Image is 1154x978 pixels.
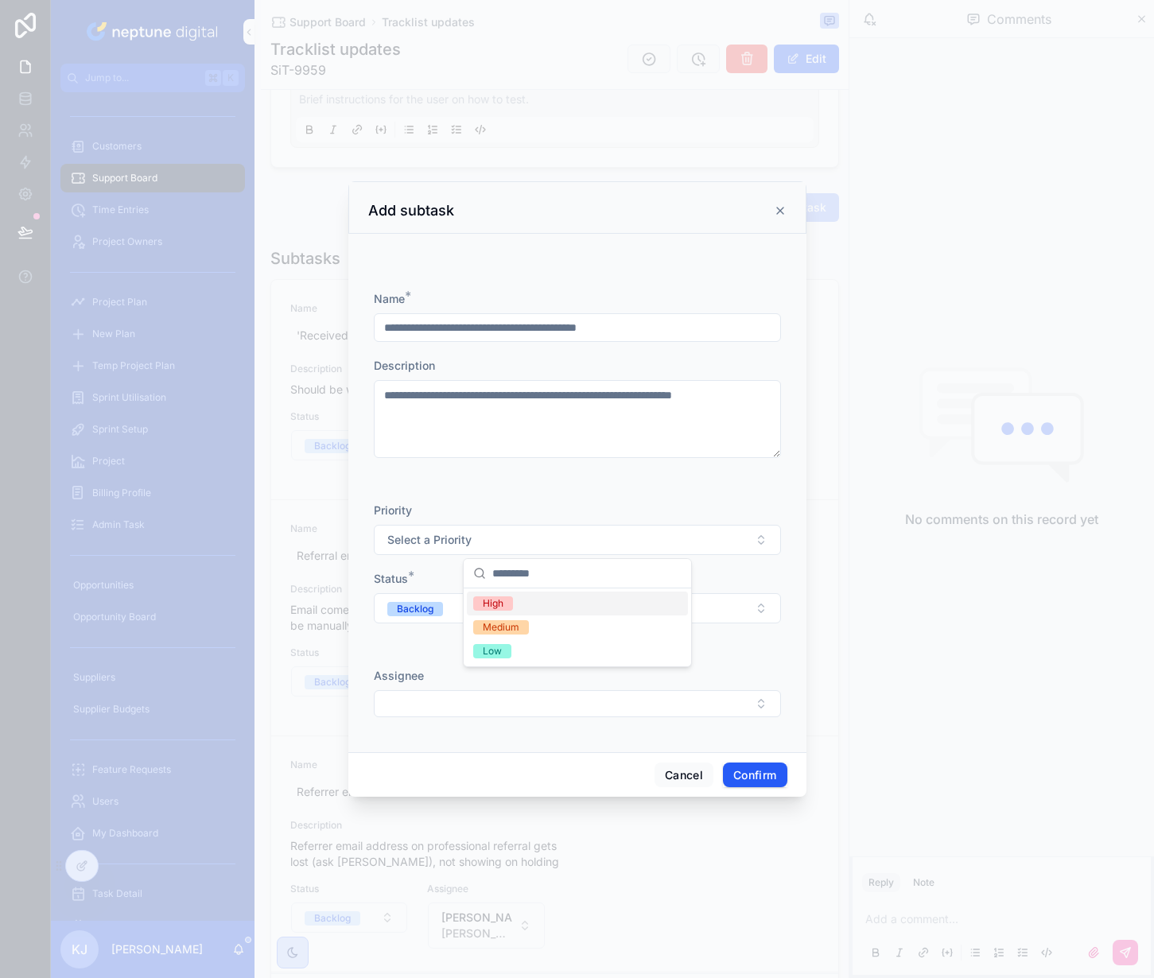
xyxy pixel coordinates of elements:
[374,503,412,517] span: Priority
[374,525,781,555] button: Select Button
[464,588,691,666] div: Suggestions
[374,669,424,682] span: Assignee
[397,602,433,616] div: Backlog
[374,593,781,623] button: Select Button
[723,763,787,788] button: Confirm
[655,763,713,788] button: Cancel
[374,359,435,372] span: Description
[483,644,502,658] div: Low
[483,620,519,635] div: Medium
[387,532,472,548] span: Select a Priority
[374,690,781,717] button: Select Button
[374,292,405,305] span: Name
[483,596,503,611] div: High
[368,201,454,220] h3: Add subtask
[374,572,408,585] span: Status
